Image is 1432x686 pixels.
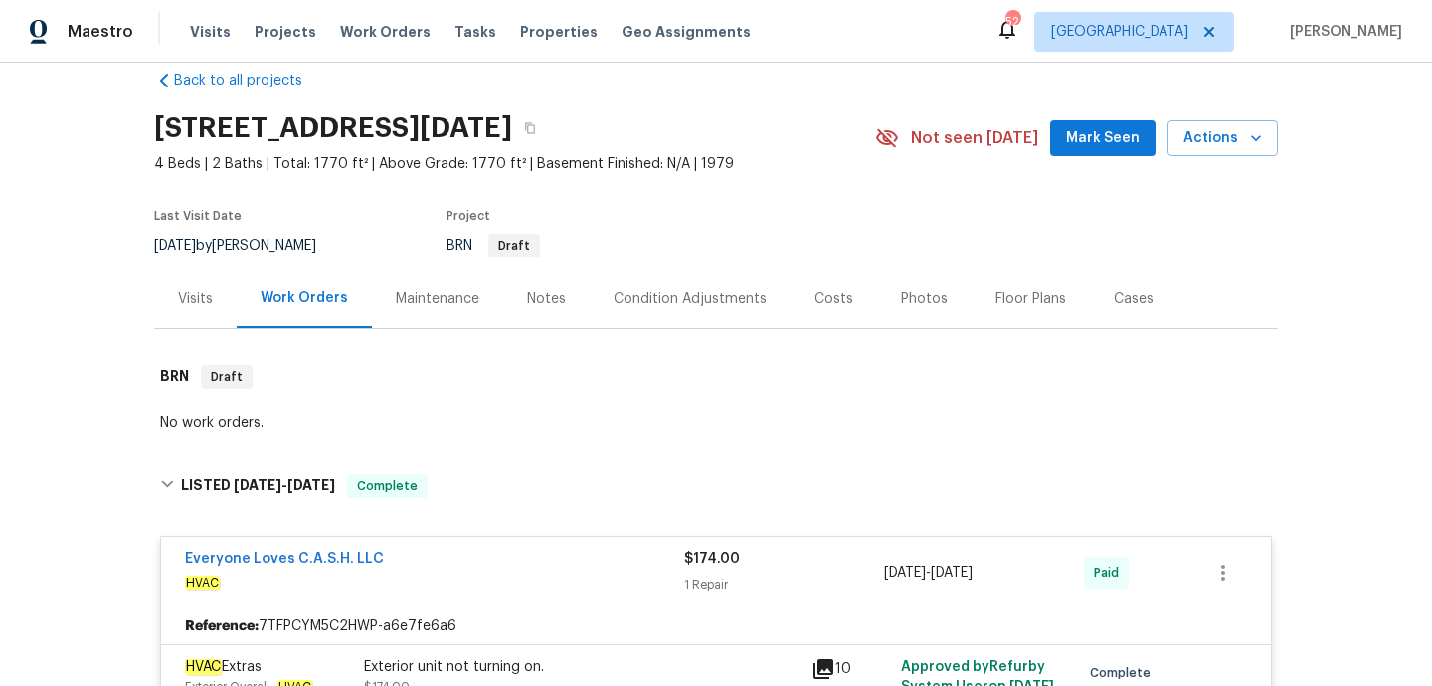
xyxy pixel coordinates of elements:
[622,22,751,42] span: Geo Assignments
[349,476,426,496] span: Complete
[190,22,231,42] span: Visits
[178,289,213,309] div: Visits
[68,22,133,42] span: Maestro
[1094,563,1127,583] span: Paid
[684,575,884,595] div: 1 Repair
[931,566,973,580] span: [DATE]
[154,154,875,174] span: 4 Beds | 2 Baths | Total: 1770 ft² | Above Grade: 1770 ft² | Basement Finished: N/A | 1979
[684,552,740,566] span: $174.00
[447,239,540,253] span: BRN
[154,239,196,253] span: [DATE]
[1114,289,1154,309] div: Cases
[811,657,889,681] div: 10
[154,210,242,222] span: Last Visit Date
[884,563,973,583] span: -
[1005,12,1019,32] div: 52
[527,289,566,309] div: Notes
[490,240,538,252] span: Draft
[396,289,479,309] div: Maintenance
[520,22,598,42] span: Properties
[161,608,1271,644] div: 7TFPCYM5C2HWP-a6e7fe6a6
[1167,120,1278,157] button: Actions
[364,657,800,677] div: Exterior unit not turning on.
[1090,663,1159,683] span: Complete
[1051,22,1188,42] span: [GEOGRAPHIC_DATA]
[1282,22,1402,42] span: [PERSON_NAME]
[154,234,340,257] div: by [PERSON_NAME]
[160,413,1272,432] div: No work orders.
[234,478,335,492] span: -
[512,110,548,146] button: Copy Address
[154,345,1278,409] div: BRN Draft
[185,552,384,566] a: Everyone Loves C.A.S.H. LLC
[154,71,345,90] a: Back to all projects
[1183,126,1262,151] span: Actions
[884,566,926,580] span: [DATE]
[185,659,222,675] em: HVAC
[185,616,259,636] b: Reference:
[234,478,281,492] span: [DATE]
[185,576,220,590] em: HVAC
[1050,120,1156,157] button: Mark Seen
[901,289,948,309] div: Photos
[454,25,496,39] span: Tasks
[261,288,348,308] div: Work Orders
[447,210,490,222] span: Project
[995,289,1066,309] div: Floor Plans
[160,365,189,389] h6: BRN
[203,367,251,387] span: Draft
[185,659,262,675] span: Extras
[154,454,1278,518] div: LISTED [DATE]-[DATE]Complete
[154,118,512,138] h2: [STREET_ADDRESS][DATE]
[255,22,316,42] span: Projects
[1066,126,1140,151] span: Mark Seen
[340,22,431,42] span: Work Orders
[181,474,335,498] h6: LISTED
[814,289,853,309] div: Costs
[287,478,335,492] span: [DATE]
[911,128,1038,148] span: Not seen [DATE]
[614,289,767,309] div: Condition Adjustments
